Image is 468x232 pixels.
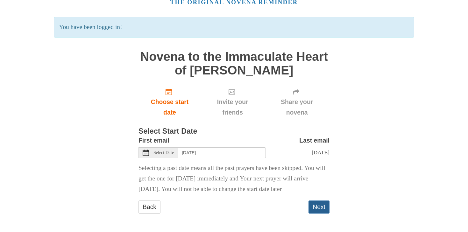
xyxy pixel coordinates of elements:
[264,83,330,121] div: Click "Next" to confirm your start date first.
[201,83,264,121] div: Click "Next" to confirm your start date first.
[138,83,201,121] a: Choose start date
[178,147,266,158] input: Use the arrow keys to pick a date
[312,149,330,156] span: [DATE]
[308,200,330,214] button: Next
[138,200,160,214] a: Back
[207,97,258,118] span: Invite your friends
[271,97,323,118] span: Share your novena
[138,127,330,136] h3: Select Start Date
[138,50,330,77] h1: Novena to the Immaculate Heart of [PERSON_NAME]
[145,97,195,118] span: Choose start date
[299,135,330,146] label: Last email
[138,135,169,146] label: First email
[138,163,330,194] p: Selecting a past date means all the past prayers have been skipped. You will get the one for [DAT...
[153,151,174,155] span: Select Date
[54,17,414,38] p: You have been logged in!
